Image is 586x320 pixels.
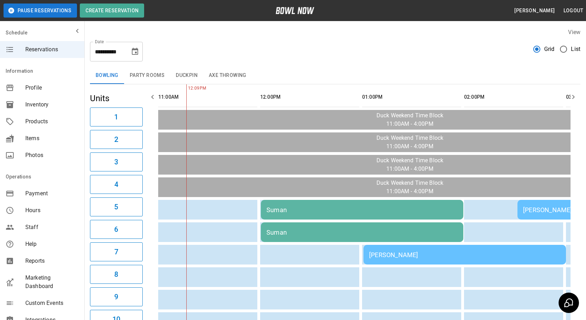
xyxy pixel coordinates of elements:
[4,4,77,18] button: Pause Reservations
[114,201,118,213] h6: 5
[90,152,143,171] button: 3
[25,84,79,92] span: Profile
[114,111,118,123] h6: 1
[90,107,143,126] button: 1
[90,197,143,216] button: 5
[260,87,359,107] th: 12:00PM
[25,240,79,248] span: Help
[80,4,144,18] button: Create Reservation
[186,85,188,92] span: 12:09PM
[128,45,142,59] button: Choose date, selected date is Oct 5, 2025
[25,151,79,159] span: Photos
[25,299,79,307] span: Custom Events
[90,265,143,284] button: 8
[369,251,560,259] div: [PERSON_NAME]
[25,223,79,231] span: Staff
[266,206,458,214] div: Suman
[158,87,257,107] th: 11:00AM
[266,229,458,236] div: Suman
[90,93,143,104] h5: Units
[276,7,314,14] img: logo
[114,246,118,257] h6: 7
[544,45,555,53] span: Grid
[25,100,79,109] span: Inventory
[114,179,118,190] h6: 4
[25,134,79,143] span: Items
[114,269,118,280] h6: 8
[561,4,586,17] button: Logout
[90,175,143,194] button: 4
[90,220,143,239] button: 6
[114,134,118,145] h6: 2
[124,67,170,84] button: Party Rooms
[170,67,203,84] button: Duckpin
[90,130,143,149] button: 2
[25,45,79,54] span: Reservations
[203,67,252,84] button: Axe Throwing
[90,67,580,84] div: inventory tabs
[114,224,118,235] h6: 6
[25,257,79,265] span: Reports
[25,117,79,126] span: Products
[464,87,563,107] th: 02:00PM
[25,206,79,215] span: Hours
[568,29,580,35] label: View
[25,274,79,290] span: Marketing Dashboard
[511,4,558,17] button: [PERSON_NAME]
[90,67,124,84] button: Bowling
[90,242,143,261] button: 7
[25,189,79,198] span: Payment
[114,156,118,168] h6: 3
[90,287,143,306] button: 9
[362,87,461,107] th: 01:00PM
[571,45,580,53] span: List
[114,291,118,302] h6: 9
